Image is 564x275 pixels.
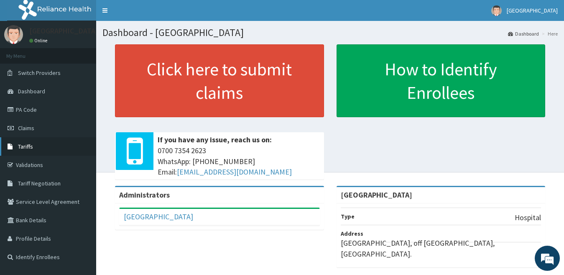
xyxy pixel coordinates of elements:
[18,87,45,95] span: Dashboard
[341,230,363,237] b: Address
[18,69,61,77] span: Switch Providers
[507,7,558,14] span: [GEOGRAPHIC_DATA]
[508,30,539,37] a: Dashboard
[102,27,558,38] h1: Dashboard - [GEOGRAPHIC_DATA]
[4,25,23,44] img: User Image
[119,190,170,200] b: Administrators
[341,190,412,200] strong: [GEOGRAPHIC_DATA]
[491,5,502,16] img: User Image
[177,167,292,177] a: [EMAIL_ADDRESS][DOMAIN_NAME]
[515,212,541,223] p: Hospital
[540,30,558,37] li: Here
[18,143,33,150] span: Tariffs
[29,38,49,44] a: Online
[115,44,324,117] a: Click here to submit claims
[18,180,61,187] span: Tariff Negotiation
[341,238,541,259] p: [GEOGRAPHIC_DATA], off [GEOGRAPHIC_DATA], [GEOGRAPHIC_DATA].
[18,124,34,132] span: Claims
[158,145,320,177] span: 0700 7354 2623 WhatsApp: [PHONE_NUMBER] Email:
[341,213,355,220] b: Type
[158,135,272,144] b: If you have any issue, reach us on:
[337,44,546,117] a: How to Identify Enrollees
[124,212,193,221] a: [GEOGRAPHIC_DATA]
[29,27,98,35] p: [GEOGRAPHIC_DATA]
